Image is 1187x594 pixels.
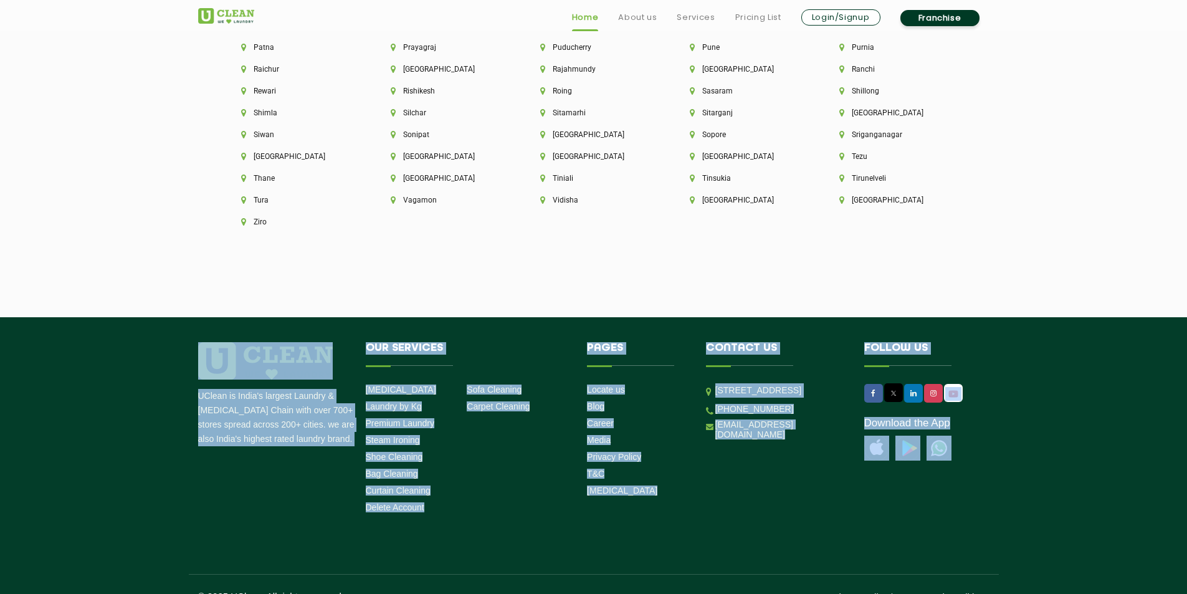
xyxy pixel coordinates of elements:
img: UClean Laundry and Dry Cleaning [927,436,951,461]
li: [GEOGRAPHIC_DATA] [690,196,797,204]
li: Shillong [839,87,946,95]
li: Rewari [241,87,348,95]
li: Raichur [241,65,348,74]
li: Tezu [839,152,946,161]
a: Carpet Cleaning [467,401,530,411]
li: Roing [540,87,647,95]
a: Login/Signup [801,9,880,26]
h4: Contact us [706,342,846,366]
li: Purnia [839,43,946,52]
a: [EMAIL_ADDRESS][DOMAIN_NAME] [715,419,846,439]
li: [GEOGRAPHIC_DATA] [540,130,647,139]
a: Download the App [864,417,950,429]
img: logo.png [198,342,333,380]
h4: Our Services [366,342,569,366]
li: Puducherry [540,43,647,52]
li: Vidisha [540,196,647,204]
li: Sitarganj [690,108,797,117]
a: Pricing List [735,10,781,25]
a: Services [677,10,715,25]
a: [PHONE_NUMBER] [715,404,794,414]
li: Vagamon [391,196,498,204]
a: About us [618,10,657,25]
li: Sopore [690,130,797,139]
a: Bag Cleaning [366,469,418,479]
a: Steam Ironing [366,435,420,445]
li: Sonipat [391,130,498,139]
li: Silchar [391,108,498,117]
li: [GEOGRAPHIC_DATA] [690,65,797,74]
img: UClean Laundry and Dry Cleaning [198,8,254,24]
li: [GEOGRAPHIC_DATA] [391,152,498,161]
li: Ziro [241,218,348,226]
a: Privacy Policy [587,452,641,462]
a: Franchise [900,10,980,26]
li: Ranchi [839,65,946,74]
li: Siwan [241,130,348,139]
a: Sofa Cleaning [467,385,522,395]
img: UClean Laundry and Dry Cleaning [945,387,961,400]
a: T&C [587,469,604,479]
img: playstoreicon.png [895,436,920,461]
li: [GEOGRAPHIC_DATA] [391,65,498,74]
li: Rajahmundy [540,65,647,74]
li: Tiniali [540,174,647,183]
li: Sitamarhi [540,108,647,117]
h4: Pages [587,342,687,366]
li: Tirunelveli [839,174,946,183]
li: [GEOGRAPHIC_DATA] [839,108,946,117]
a: Premium Laundry [366,418,435,428]
a: Blog [587,401,604,411]
li: [GEOGRAPHIC_DATA] [690,152,797,161]
li: Pune [690,43,797,52]
li: [GEOGRAPHIC_DATA] [839,196,946,204]
a: Curtain Cleaning [366,486,431,496]
a: Locate us [587,385,625,395]
img: apple-icon.png [864,436,889,461]
a: [MEDICAL_DATA] [366,385,436,395]
li: Shimla [241,108,348,117]
a: Media [587,435,611,445]
li: Tinsukia [690,174,797,183]
a: Home [572,10,599,25]
h4: Follow us [864,342,974,366]
li: Patna [241,43,348,52]
li: Sasaram [690,87,797,95]
p: [STREET_ADDRESS] [715,383,846,398]
a: Laundry by Kg [366,401,422,411]
a: Delete Account [366,502,424,512]
li: Thane [241,174,348,183]
li: [GEOGRAPHIC_DATA] [391,174,498,183]
a: Shoe Cleaning [366,452,423,462]
li: Tura [241,196,348,204]
a: Career [587,418,614,428]
li: [GEOGRAPHIC_DATA] [540,152,647,161]
li: [GEOGRAPHIC_DATA] [241,152,348,161]
li: Sriganganagar [839,130,946,139]
p: UClean is India's largest Laundry & [MEDICAL_DATA] Chain with over 700+ stores spread across 200+... [198,389,356,446]
a: [MEDICAL_DATA] [587,486,657,496]
li: Prayagraj [391,43,498,52]
li: Rishikesh [391,87,498,95]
